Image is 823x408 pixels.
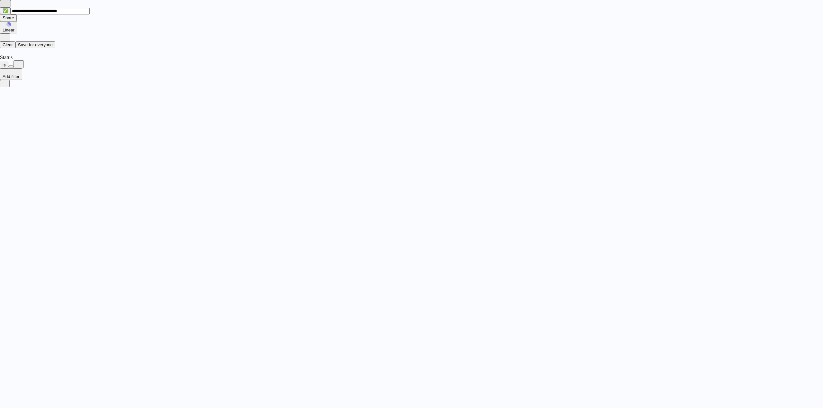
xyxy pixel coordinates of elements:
span: is [3,63,6,67]
div: ✅ [3,8,8,13]
span: Linear [3,28,14,32]
button: Save for everyone [15,41,55,48]
span: Clear [3,42,13,47]
span: Add filter [3,74,20,79]
span: Save for everyone [18,42,53,47]
span: Share [3,15,14,20]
